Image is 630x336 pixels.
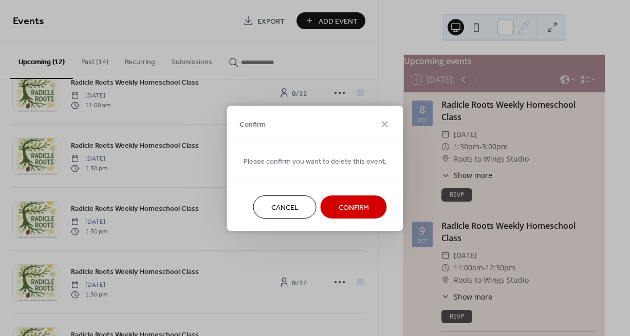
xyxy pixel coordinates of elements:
span: Confirm [339,202,369,213]
span: Confirm [239,120,266,130]
span: Cancel [271,202,299,213]
span: Please confirm you want to delete this event. [244,156,387,167]
button: Confirm [321,195,387,219]
button: Cancel [253,195,317,219]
